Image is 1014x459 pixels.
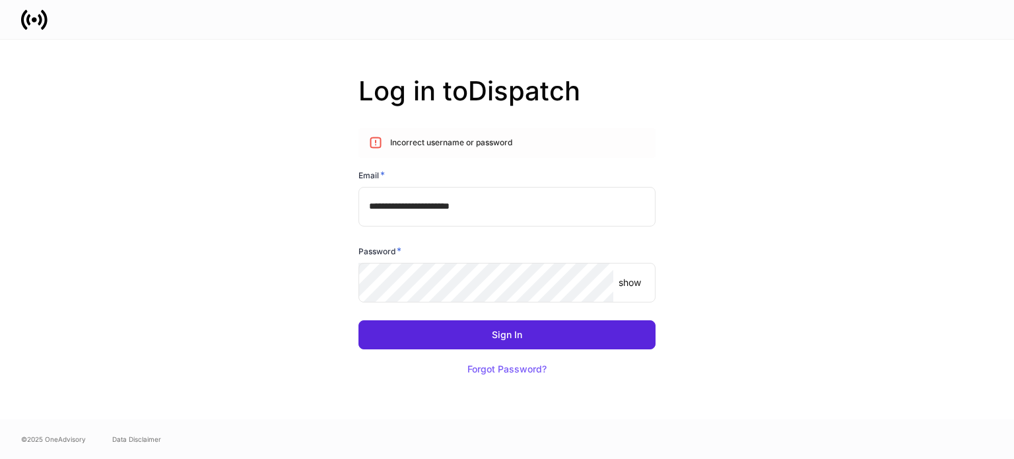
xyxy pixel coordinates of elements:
div: Incorrect username or password [390,132,512,154]
a: Data Disclaimer [112,434,161,444]
div: Forgot Password? [467,365,547,374]
button: Forgot Password? [451,355,563,384]
h6: Password [358,244,401,258]
p: show [619,276,641,289]
h2: Log in to Dispatch [358,75,656,128]
span: © 2025 OneAdvisory [21,434,86,444]
h6: Email [358,168,385,182]
div: Sign In [492,330,522,339]
button: Sign In [358,320,656,349]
